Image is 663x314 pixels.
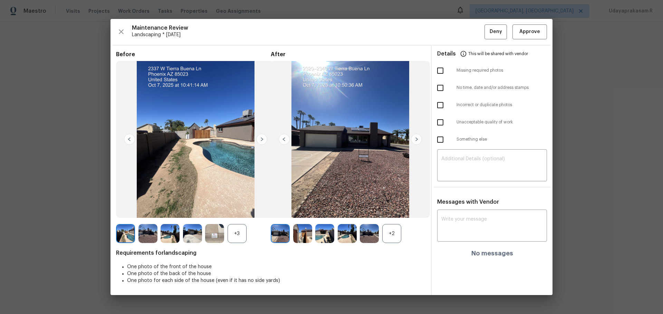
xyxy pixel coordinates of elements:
span: Messages with Vendor [437,199,499,205]
li: One photo for each side of the house (even if it has no side yards) [127,277,425,284]
span: No time, date and/or address stamps [457,85,547,91]
div: Something else [432,131,552,148]
div: +2 [382,224,401,243]
span: Requirements for landscaping [116,250,425,256]
span: Details [437,45,456,62]
img: right-chevron-button-url [256,134,267,145]
span: Deny [490,28,502,36]
div: Unacceptable quality of work [432,114,552,131]
div: +3 [228,224,247,243]
button: Approve [512,24,547,39]
img: left-chevron-button-url [279,134,290,145]
h4: No messages [471,250,513,257]
span: Maintenance Review [132,24,484,31]
span: After [271,51,425,58]
div: Missing required photos [432,62,552,79]
span: Before [116,51,271,58]
img: right-chevron-button-url [411,134,422,145]
span: This will be shared with vendor [468,45,528,62]
li: One photo of the front of the house [127,263,425,270]
li: One photo of the back of the house [127,270,425,277]
div: Incorrect or duplicate photos [432,97,552,114]
span: Landscaping * [DATE] [132,31,484,38]
span: Missing required photos [457,68,547,73]
img: left-chevron-button-url [124,134,135,145]
div: No time, date and/or address stamps [432,79,552,97]
span: Something else [457,136,547,142]
span: Incorrect or duplicate photos [457,102,547,108]
span: Approve [519,28,540,36]
span: Unacceptable quality of work [457,119,547,125]
button: Deny [484,24,507,39]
